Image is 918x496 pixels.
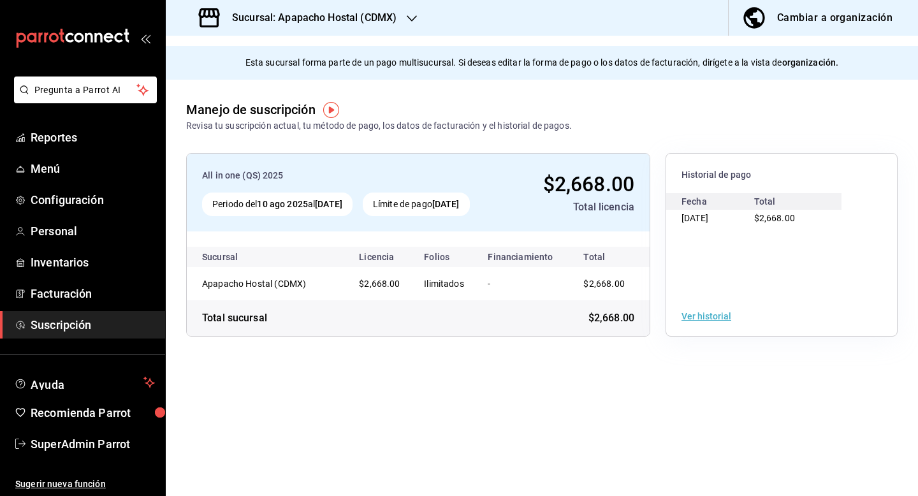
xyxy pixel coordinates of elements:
h3: Sucursal: Apapacho Hostal (CDMX) [222,10,397,26]
span: $2,668.00 [583,279,624,289]
div: Apapacho Hostal (CDMX) [202,277,330,290]
button: Pregunta a Parrot AI [14,77,157,103]
span: Configuración [31,191,155,208]
span: Inventarios [31,254,155,271]
span: SuperAdmin Parrot [31,435,155,453]
a: Pregunta a Parrot AI [9,92,157,106]
div: Periodo del al [202,193,353,216]
td: Ilimitados [414,267,477,300]
th: Licencia [349,247,414,267]
div: Fecha [681,193,754,210]
strong: organización. [782,57,839,68]
span: Personal [31,222,155,240]
span: $2,668.00 [543,172,634,196]
span: Reportes [31,129,155,146]
div: Revisa tu suscripción actual, tu método de pago, los datos de facturación y el historial de pagos. [186,119,572,133]
div: Esta sucursal forma parte de un pago multisucursal. Si deseas editar la forma de pago o los datos... [166,46,918,80]
div: Total sucursal [202,310,267,326]
button: Ver historial [681,312,731,321]
span: $2,668.00 [588,310,634,326]
th: Total [568,247,650,267]
span: $2,668.00 [359,279,400,289]
div: Cambiar a organización [777,9,892,27]
div: Total [754,193,827,210]
div: Total licencia [511,200,634,215]
th: Folios [414,247,477,267]
span: Pregunta a Parrot AI [34,84,137,97]
span: Recomienda Parrot [31,404,155,421]
span: Menú [31,160,155,177]
strong: [DATE] [432,199,460,209]
th: Financiamiento [477,247,568,267]
div: Sucursal [202,252,272,262]
span: Facturación [31,285,155,302]
span: Historial de pago [681,169,882,181]
span: Ayuda [31,375,138,390]
span: $2,668.00 [754,213,795,223]
span: Sugerir nueva función [15,478,155,491]
div: Límite de pago [363,193,470,216]
div: Manejo de suscripción [186,100,316,119]
div: [DATE] [681,210,754,226]
div: All in one (QS) 2025 [202,169,501,182]
button: open_drawer_menu [140,33,150,43]
strong: [DATE] [315,199,342,209]
span: Suscripción [31,316,155,333]
strong: 10 ago 2025 [257,199,307,209]
img: Tooltip marker [323,102,339,118]
td: - [477,267,568,300]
